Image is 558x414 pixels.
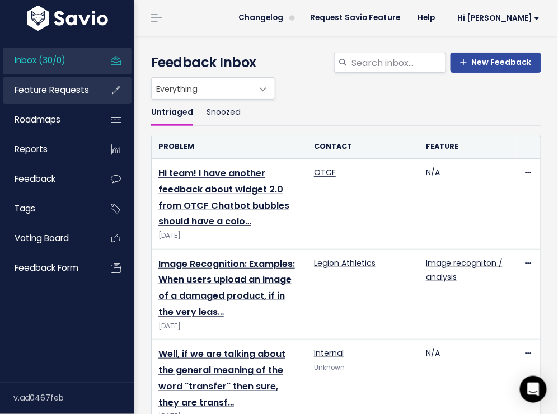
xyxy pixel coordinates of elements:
[419,135,517,158] th: Feature
[158,230,301,242] span: [DATE]
[419,159,517,250] td: N/A
[151,53,541,73] h4: Feedback Inbox
[15,114,60,125] span: Roadmaps
[151,100,193,126] a: Untriaged
[3,225,93,251] a: Voting Board
[158,347,285,408] a: Well, if we are talking about the general meaning of the word "transfer" then sure, they are transf…
[444,10,549,27] a: Hi [PERSON_NAME]
[458,14,540,22] span: Hi [PERSON_NAME]
[151,100,541,126] ul: Filter feature requests
[409,10,444,26] a: Help
[314,363,345,372] span: Unknown
[350,53,446,73] input: Search inbox...
[3,48,93,73] a: Inbox (30/0)
[15,173,55,185] span: Feedback
[158,167,289,228] a: Hi team! I have another feedback about widget 2.0 from OTCF Chatbot bubbles should have a colo…
[314,167,336,178] a: OTCF
[152,135,307,158] th: Problem
[3,196,93,222] a: Tags
[3,137,93,162] a: Reports
[158,321,301,332] span: [DATE]
[426,257,503,283] a: Image recogniton / analysis
[301,10,409,26] a: Request Savio Feature
[15,203,35,214] span: Tags
[314,257,376,269] a: Legion Athletics
[13,383,134,412] div: v.ad0467feb
[15,232,69,244] span: Voting Board
[3,77,93,103] a: Feature Requests
[152,78,252,99] span: Everything
[3,107,93,133] a: Roadmaps
[307,135,419,158] th: Contact
[151,77,275,100] span: Everything
[520,376,547,403] div: Open Intercom Messenger
[238,14,283,22] span: Changelog
[15,262,78,274] span: Feedback form
[451,53,541,73] a: New Feedback
[3,255,93,281] a: Feedback form
[314,347,344,359] a: Internal
[158,257,295,318] a: Image Recognition: Examples: When users upload an image of a damaged product, if in the very leas…
[15,54,65,66] span: Inbox (30/0)
[15,84,89,96] span: Feature Requests
[24,6,111,31] img: logo-white.9d6f32f41409.svg
[15,143,48,155] span: Reports
[207,100,240,126] a: Snoozed
[3,166,93,192] a: Feedback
